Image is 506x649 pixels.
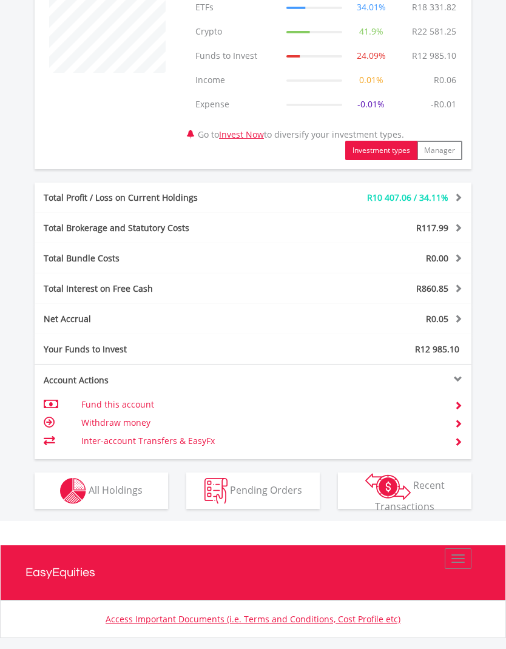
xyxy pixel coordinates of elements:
span: All Holdings [89,483,143,496]
td: 24.09% [348,44,394,68]
span: R10 407.06 / 34.11% [367,192,448,203]
td: R22 581.25 [406,19,462,44]
img: transactions-zar-wht.png [365,473,411,500]
button: Manager [417,141,462,160]
td: Withdraw money [81,414,440,432]
span: R0.00 [426,252,448,264]
td: R12 985.10 [406,44,462,68]
div: Your Funds to Invest [35,343,253,355]
a: Access Important Documents (i.e. Terms and Conditions, Cost Profile etc) [106,613,400,625]
td: -0.01% [348,92,394,116]
div: Total Profit / Loss on Current Holdings [35,192,289,204]
button: Recent Transactions [338,472,471,509]
img: pending_instructions-wht.png [204,478,228,504]
td: 41.9% [348,19,394,44]
img: holdings-wht.png [60,478,86,504]
a: Invest Now [219,129,264,140]
td: Crypto [189,19,280,44]
div: Total Bundle Costs [35,252,289,264]
td: -R0.01 [425,92,462,116]
span: R0.05 [426,313,448,324]
td: Expense [189,92,280,116]
button: Pending Orders [186,472,320,509]
a: EasyEquities [25,545,481,600]
span: R12 985.10 [415,343,459,355]
td: Inter-account Transfers & EasyFx [81,432,440,450]
span: R860.85 [416,283,448,294]
td: 0.01% [348,68,394,92]
td: R0.06 [428,68,462,92]
td: Income [189,68,280,92]
div: Account Actions [35,374,253,386]
td: Fund this account [81,395,440,414]
span: R117.99 [416,222,448,234]
div: Total Brokerage and Statutory Costs [35,222,289,234]
td: Funds to Invest [189,44,280,68]
span: Pending Orders [230,483,302,496]
div: Net Accrual [35,313,289,325]
button: All Holdings [35,472,168,509]
div: Total Interest on Free Cash [35,283,289,295]
button: Investment types [345,141,417,160]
